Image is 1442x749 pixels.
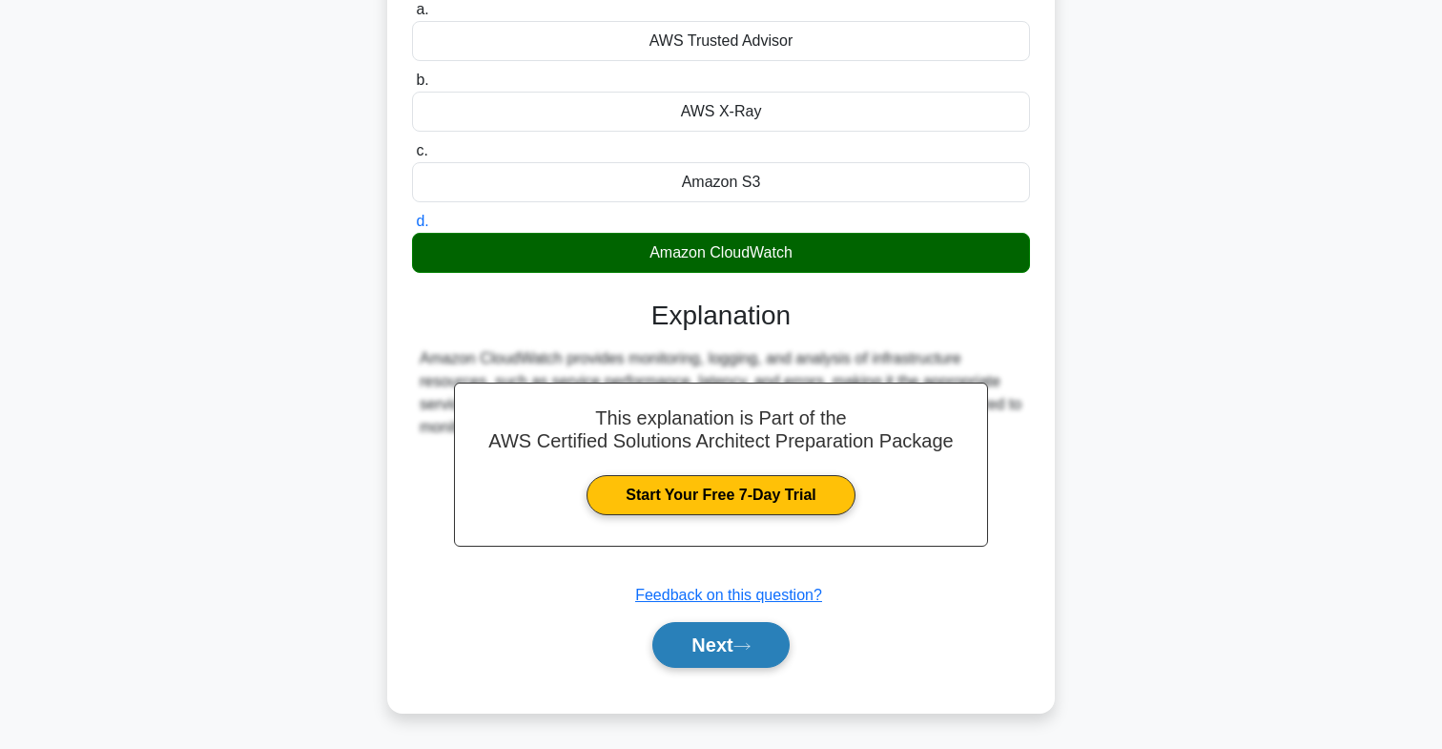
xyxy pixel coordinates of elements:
[416,72,428,88] span: b.
[412,92,1030,132] div: AWS X-Ray
[420,347,1022,439] div: Amazon CloudWatch provides monitoring, logging, and analysis of infrastructure resources, such as...
[416,213,428,229] span: d.
[412,21,1030,61] div: AWS Trusted Advisor
[416,142,427,158] span: c.
[416,1,428,17] span: a.
[412,233,1030,273] div: Amazon CloudWatch
[423,300,1019,332] h3: Explanation
[587,475,855,515] a: Start Your Free 7-Day Trial
[412,162,1030,202] div: Amazon S3
[652,622,789,668] button: Next
[635,587,822,603] a: Feedback on this question?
